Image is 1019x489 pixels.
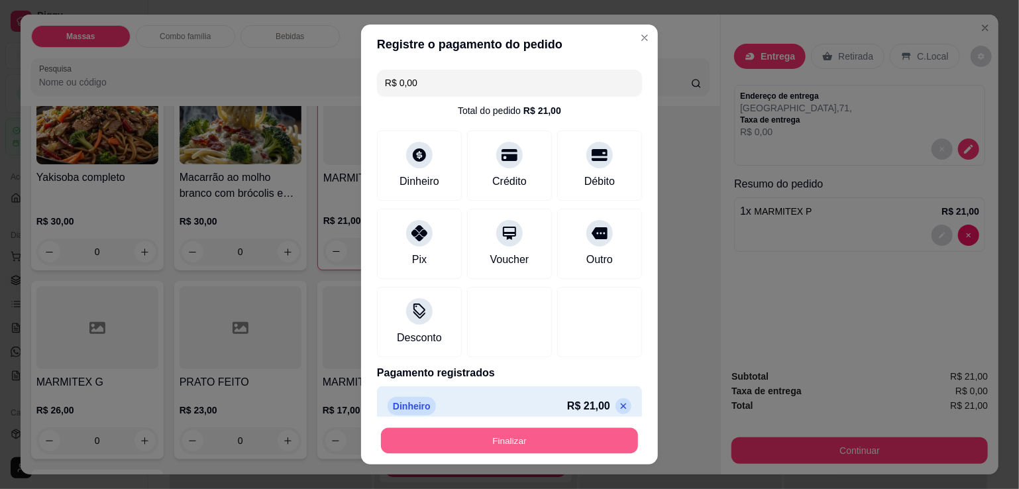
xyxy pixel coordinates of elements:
[361,25,658,64] header: Registre o pagamento do pedido
[492,174,527,190] div: Crédito
[567,398,610,414] p: R$ 21,00
[490,252,529,268] div: Voucher
[634,27,655,48] button: Close
[388,397,436,415] p: Dinheiro
[523,104,561,117] div: R$ 21,00
[397,330,442,346] div: Desconto
[381,428,638,454] button: Finalizar
[400,174,439,190] div: Dinheiro
[385,70,634,96] input: Ex.: hambúrguer de cordeiro
[584,174,615,190] div: Débito
[586,252,613,268] div: Outro
[377,365,642,381] p: Pagamento registrados
[458,104,561,117] div: Total do pedido
[412,252,427,268] div: Pix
